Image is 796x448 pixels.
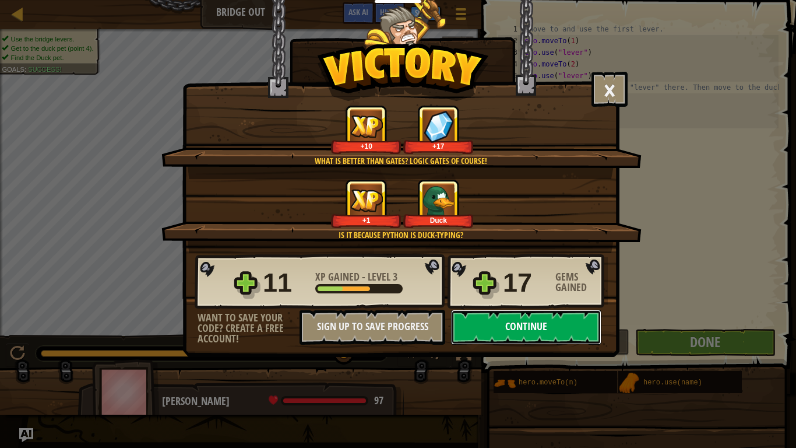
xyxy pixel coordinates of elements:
[315,272,397,282] div: -
[451,310,601,345] button: Continue
[406,216,471,225] div: Duck
[315,269,362,284] span: XP Gained
[333,216,399,225] div: +1
[591,72,628,107] button: ×
[300,310,445,345] button: Sign Up to Save Progress
[350,115,383,138] img: XP Gained
[424,110,454,142] img: Gems Gained
[217,229,584,241] div: Is it because Python is duck-typing?
[422,184,455,216] img: New Item
[333,142,399,150] div: +10
[317,43,489,101] img: Victory
[217,155,584,167] div: What is better than gates? Logic gates of course!
[350,189,383,212] img: XP Gained
[555,272,608,293] div: Gems Gained
[263,264,308,302] div: 11
[365,269,393,284] span: Level
[393,269,397,284] span: 3
[503,264,548,302] div: 17
[198,313,300,344] div: Want to save your code? Create a free account!
[406,142,471,150] div: +17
